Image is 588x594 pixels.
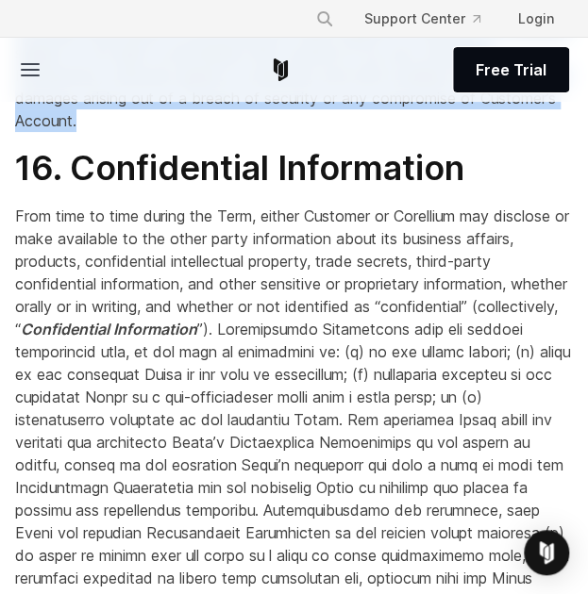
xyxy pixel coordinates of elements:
[524,530,569,575] div: Open Intercom Messenger
[503,2,569,36] a: Login
[476,58,546,81] span: Free Trial
[15,147,464,189] strong: 16. Confidential Information
[453,47,569,92] a: Free Trial
[21,320,197,338] em: Confidential Information
[300,2,569,36] div: Navigation Menu
[269,58,293,81] a: Corellium Home
[308,2,342,36] button: Search
[349,2,496,36] a: Support Center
